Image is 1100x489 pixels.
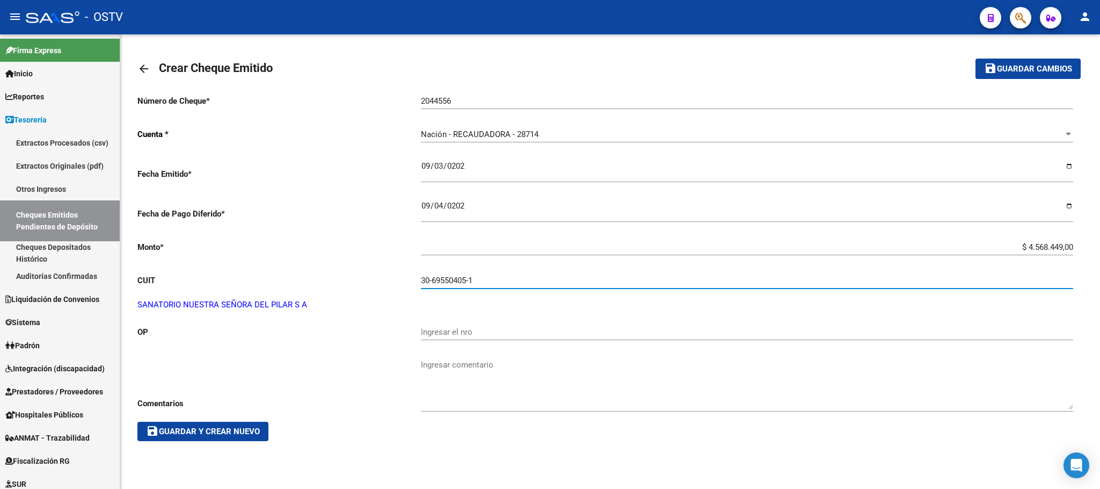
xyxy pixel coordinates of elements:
span: Reportes [5,91,44,103]
span: Integración (discapacidad) [5,363,105,375]
p: Fecha de Pago Diferido [137,208,421,220]
mat-icon: person [1079,10,1091,23]
span: Crear Cheque Emitido [159,61,273,75]
span: Guardar cambios [997,64,1072,74]
span: Liquidación de Convenios [5,293,99,305]
span: Tesorería [5,114,47,126]
span: - OSTV [85,5,123,29]
span: Prestadores / Proveedores [5,386,103,398]
p: Cuenta * [137,128,421,140]
mat-icon: arrow_back [137,62,150,75]
p: Fecha Emitido [137,168,421,180]
span: Padrón [5,340,40,351]
span: Fiscalización RG [5,455,70,467]
span: Hospitales Públicos [5,409,83,421]
p: Monto [137,241,421,253]
div: Open Intercom Messenger [1063,452,1089,478]
mat-icon: save [984,62,997,75]
mat-icon: save [146,425,159,437]
button: Guardar y Crear Nuevo [137,422,268,441]
span: Firma Express [5,45,61,56]
button: Guardar cambios [975,59,1081,78]
p: Número de Cheque [137,95,421,107]
span: Sistema [5,317,40,328]
p: SANATORIO NUESTRA SEÑORA DEL PILAR S A [137,299,1083,311]
span: Inicio [5,68,33,80]
p: Comentarios [137,398,421,409]
span: Nación - RECAUDADORA - 28714 [421,130,538,139]
p: CUIT [137,275,421,286]
mat-icon: menu [9,10,21,23]
span: ANMAT - Trazabilidad [5,432,90,444]
p: OP [137,326,421,338]
span: Guardar y Crear Nuevo [146,427,260,436]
